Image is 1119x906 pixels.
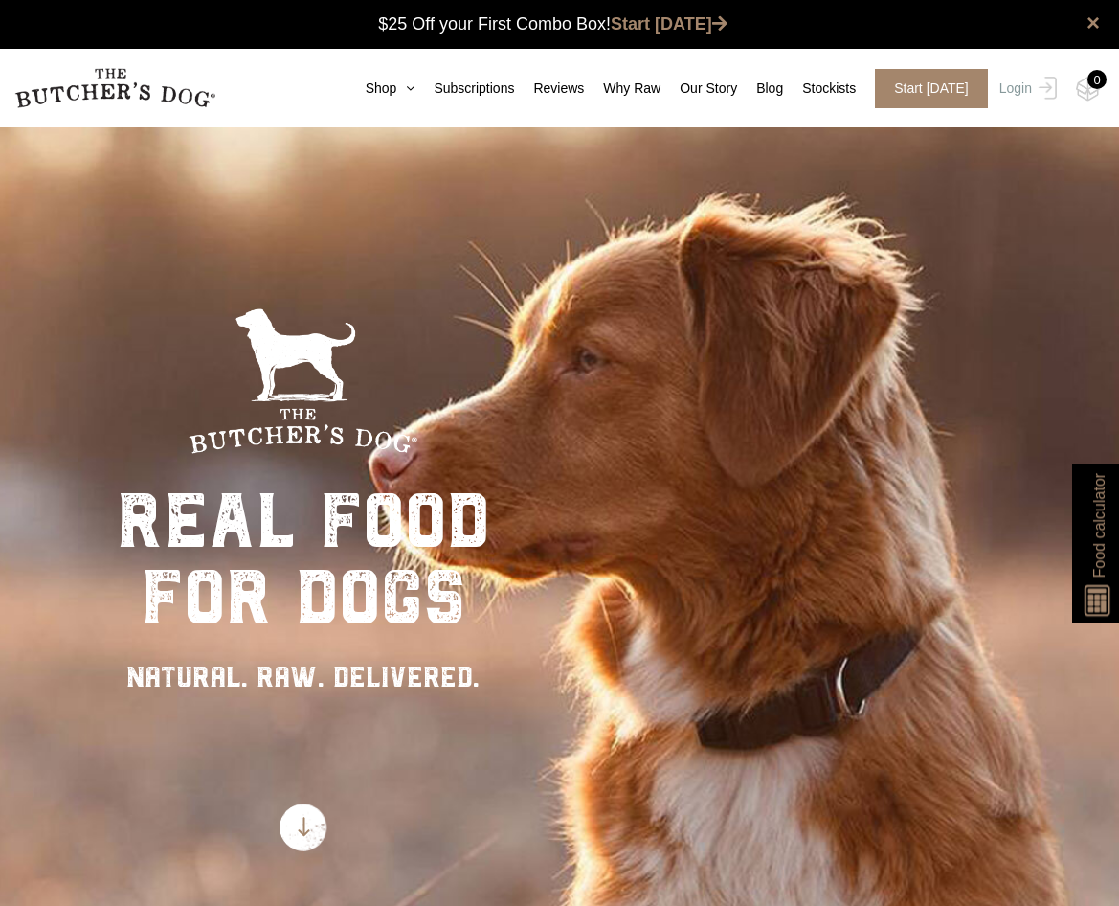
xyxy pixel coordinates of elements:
[875,69,988,108] span: Start [DATE]
[660,79,737,99] a: Our Story
[783,79,856,99] a: Stockists
[1086,11,1100,34] a: close
[1087,70,1107,89] div: 0
[737,79,783,99] a: Blog
[995,69,1057,108] a: Login
[1076,77,1100,102] img: TBD_Cart-Empty.png
[347,79,415,99] a: Shop
[117,655,490,698] div: NATURAL. RAW. DELIVERED.
[1087,473,1110,578] span: Food calculator
[584,79,660,99] a: Why Raw
[514,79,584,99] a: Reviews
[414,79,514,99] a: Subscriptions
[611,14,727,34] a: Start [DATE]
[117,483,490,636] div: real food for dogs
[856,69,995,108] a: Start [DATE]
